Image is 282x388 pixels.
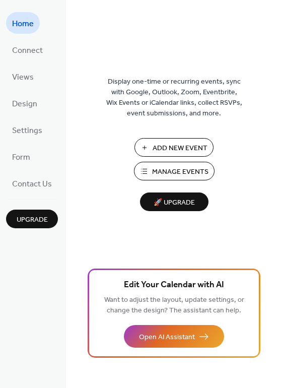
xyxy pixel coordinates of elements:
[134,162,215,180] button: Manage Events
[6,66,40,87] a: Views
[134,138,214,157] button: Add New Event
[6,92,43,114] a: Design
[12,43,43,58] span: Connect
[12,123,42,139] span: Settings
[124,325,224,348] button: Open AI Assistant
[6,39,49,60] a: Connect
[6,210,58,228] button: Upgrade
[12,70,34,85] span: Views
[139,332,195,343] span: Open AI Assistant
[12,150,30,165] span: Form
[146,196,202,210] span: 🚀 Upgrade
[152,167,208,177] span: Manage Events
[124,278,224,292] span: Edit Your Calendar with AI
[6,119,48,141] a: Settings
[153,143,207,154] span: Add New Event
[12,96,37,112] span: Design
[12,16,34,32] span: Home
[104,293,244,317] span: Want to adjust the layout, update settings, or change the design? The assistant can help.
[6,146,36,167] a: Form
[106,77,242,119] span: Display one-time or recurring events, sync with Google, Outlook, Zoom, Eventbrite, Wix Events or ...
[6,12,40,34] a: Home
[12,176,52,192] span: Contact Us
[17,215,48,225] span: Upgrade
[140,192,208,211] button: 🚀 Upgrade
[6,172,58,194] a: Contact Us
